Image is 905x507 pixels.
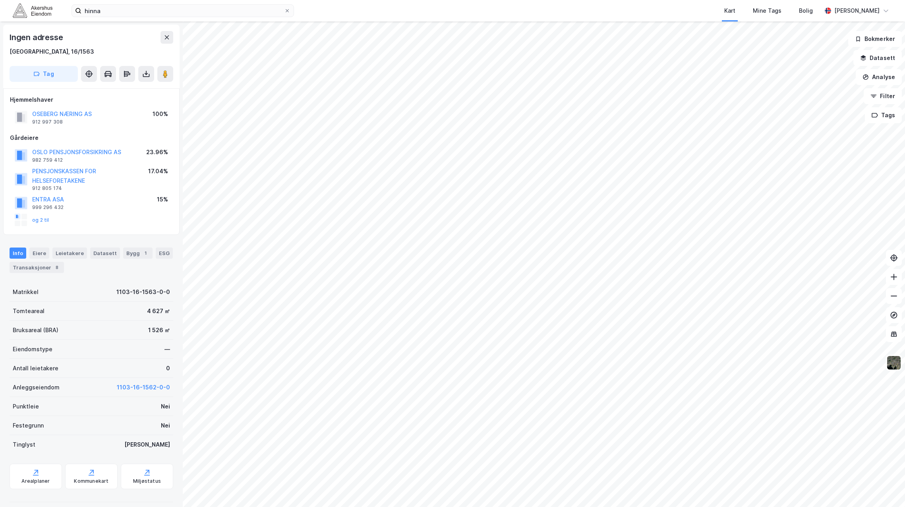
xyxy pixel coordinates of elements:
[865,107,902,123] button: Tags
[753,6,781,15] div: Mine Tags
[74,478,108,484] div: Kommunekart
[52,248,87,259] div: Leietakere
[148,166,168,176] div: 17.04%
[724,6,735,15] div: Kart
[153,109,168,119] div: 100%
[10,133,173,143] div: Gårdeiere
[10,66,78,82] button: Tag
[157,195,168,204] div: 15%
[853,50,902,66] button: Datasett
[32,185,62,192] div: 912 805 174
[90,248,120,259] div: Datasett
[848,31,902,47] button: Bokmerker
[13,4,52,17] img: akershus-eiendom-logo.9091f326c980b4bce74ccdd9f866810c.svg
[53,263,61,271] div: 8
[81,5,284,17] input: Søk på adresse, matrikkel, gårdeiere, leietakere eller personer
[32,157,63,163] div: 982 759 412
[161,421,170,430] div: Nei
[10,95,173,104] div: Hjemmelshaver
[21,478,50,484] div: Arealplaner
[13,421,44,430] div: Festegrunn
[10,31,64,44] div: Ingen adresse
[10,262,64,273] div: Transaksjoner
[116,287,170,297] div: 1103-16-1563-0-0
[13,344,52,354] div: Eiendomstype
[156,248,173,259] div: ESG
[148,325,170,335] div: 1 526 ㎡
[13,325,58,335] div: Bruksareal (BRA)
[123,248,153,259] div: Bygg
[124,440,170,449] div: [PERSON_NAME]
[117,383,170,392] button: 1103-16-1562-0-0
[10,47,94,56] div: [GEOGRAPHIC_DATA], 16/1563
[834,6,880,15] div: [PERSON_NAME]
[166,364,170,373] div: 0
[865,469,905,507] div: Kontrollprogram for chat
[10,248,26,259] div: Info
[864,88,902,104] button: Filter
[32,204,64,211] div: 999 296 432
[161,402,170,411] div: Nei
[13,287,39,297] div: Matrikkel
[141,249,149,257] div: 1
[886,355,901,370] img: 9k=
[13,402,39,411] div: Punktleie
[13,364,58,373] div: Antall leietakere
[29,248,49,259] div: Eiere
[13,306,44,316] div: Tomteareal
[13,440,35,449] div: Tinglyst
[865,469,905,507] iframe: Chat Widget
[146,147,168,157] div: 23.96%
[13,383,60,392] div: Anleggseiendom
[164,344,170,354] div: —
[133,478,161,484] div: Miljøstatus
[856,69,902,85] button: Analyse
[147,306,170,316] div: 4 627 ㎡
[799,6,813,15] div: Bolig
[32,119,63,125] div: 912 997 308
